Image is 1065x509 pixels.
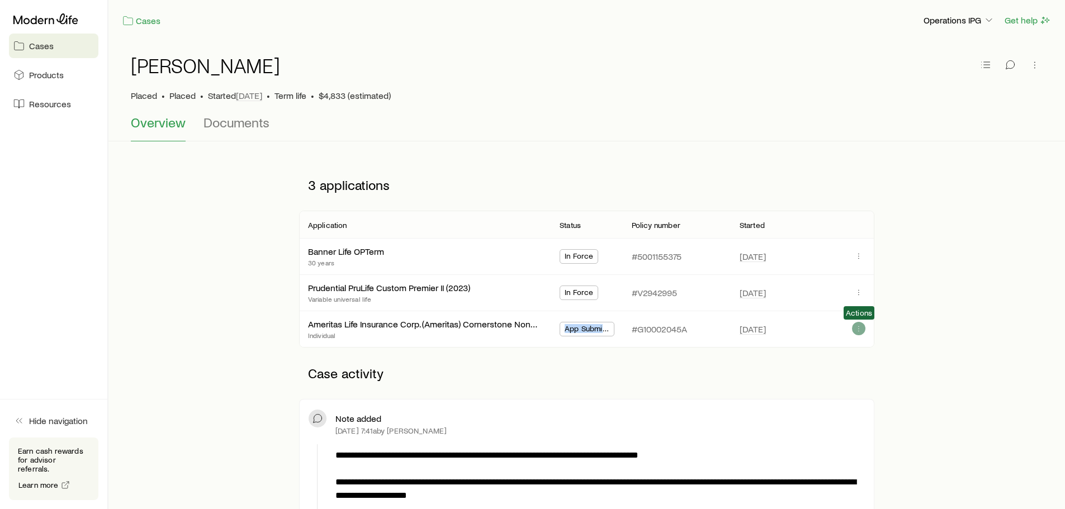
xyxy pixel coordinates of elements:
[208,90,262,101] p: Started
[200,90,203,101] span: •
[29,69,64,80] span: Products
[565,324,609,336] span: App Submitted
[335,413,381,424] p: Note added
[308,318,778,329] a: Ameritas Life Insurance Corp. (Ameritas) Cornerstone Noncancelable DI 6A/M - 2A/M Guaranteed Rene...
[846,308,872,317] span: Actions
[632,221,680,230] p: Policy number
[122,15,161,27] a: Cases
[299,168,874,202] p: 3 applications
[740,221,765,230] p: Started
[162,90,165,101] span: •
[131,115,1043,141] div: Case details tabs
[169,90,196,101] span: Placed
[29,40,54,51] span: Cases
[9,437,98,500] div: Earn cash rewards for advisor referrals.Learn more
[923,14,995,27] button: Operations IPG
[18,446,89,473] p: Earn cash rewards for advisor referrals.
[740,251,766,262] span: [DATE]
[29,415,88,426] span: Hide navigation
[308,331,542,340] p: Individual
[1004,14,1052,27] button: Get help
[632,324,687,335] p: #G10002045A
[9,34,98,58] a: Cases
[267,90,270,101] span: •
[308,318,542,330] div: Ameritas Life Insurance Corp. (Ameritas) Cornerstone Noncancelable DI 6A/M - 2A/M Guaranteed Rene...
[335,426,447,435] p: [DATE] 7:41a by [PERSON_NAME]
[9,92,98,116] a: Resources
[308,246,384,258] div: Banner Life OPTerm
[632,251,681,262] p: #5001155375
[29,98,71,110] span: Resources
[131,115,186,130] span: Overview
[131,90,157,101] p: Placed
[308,294,470,303] p: Variable universal life
[308,258,384,267] p: 30 years
[740,287,766,298] span: [DATE]
[565,288,593,299] span: In Force
[18,481,59,489] span: Learn more
[131,54,280,77] h1: [PERSON_NAME]
[308,282,470,294] div: Prudential PruLife Custom Premier II (2023)
[308,282,470,293] a: Prudential PruLife Custom Premier II (2023)
[299,356,874,390] p: Case activity
[308,221,347,230] p: Application
[632,287,677,298] p: #V2942995
[565,251,593,263] span: In Force
[203,115,269,130] span: Documents
[560,221,581,230] p: Status
[319,90,391,101] span: $4,833 (estimated)
[9,408,98,433] button: Hide navigation
[740,324,766,335] span: [DATE]
[274,90,306,101] span: Term life
[924,15,995,26] p: Operations IPG
[311,90,314,101] span: •
[236,90,262,101] span: [DATE]
[308,246,384,256] a: Banner Life OPTerm
[9,63,98,87] a: Products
